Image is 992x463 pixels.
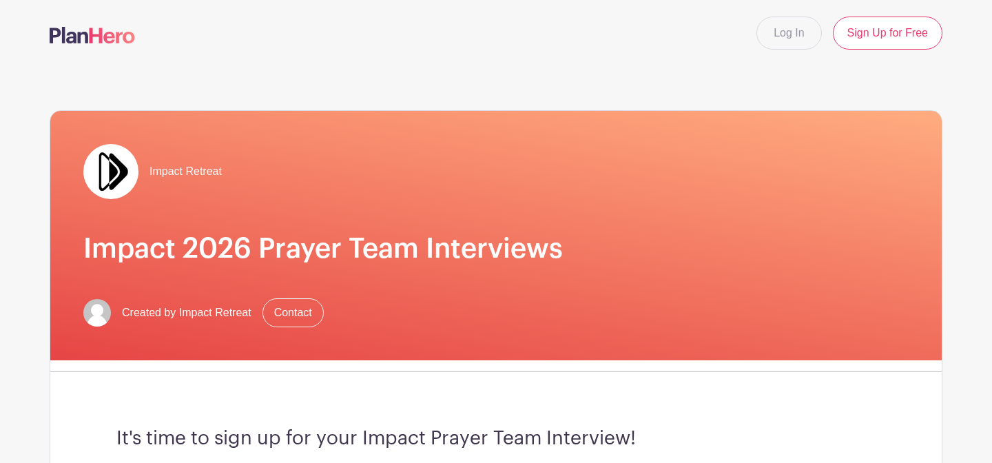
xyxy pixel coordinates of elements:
a: Log In [756,17,821,50]
img: default-ce2991bfa6775e67f084385cd625a349d9dcbb7a52a09fb2fda1e96e2d18dcdb.png [83,299,111,327]
span: Impact Retreat [149,163,222,180]
img: logo-507f7623f17ff9eddc593b1ce0a138ce2505c220e1c5a4e2b4648c50719b7d32.svg [50,27,135,43]
img: Double%20Arrow%20Logo.jpg [83,144,138,199]
a: Sign Up for Free [833,17,942,50]
span: Created by Impact Retreat [122,305,251,321]
h1: Impact 2026 Prayer Team Interviews [83,232,909,265]
h3: It's time to sign up for your Impact Prayer Team Interview! [116,427,876,451]
a: Contact [262,298,324,327]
